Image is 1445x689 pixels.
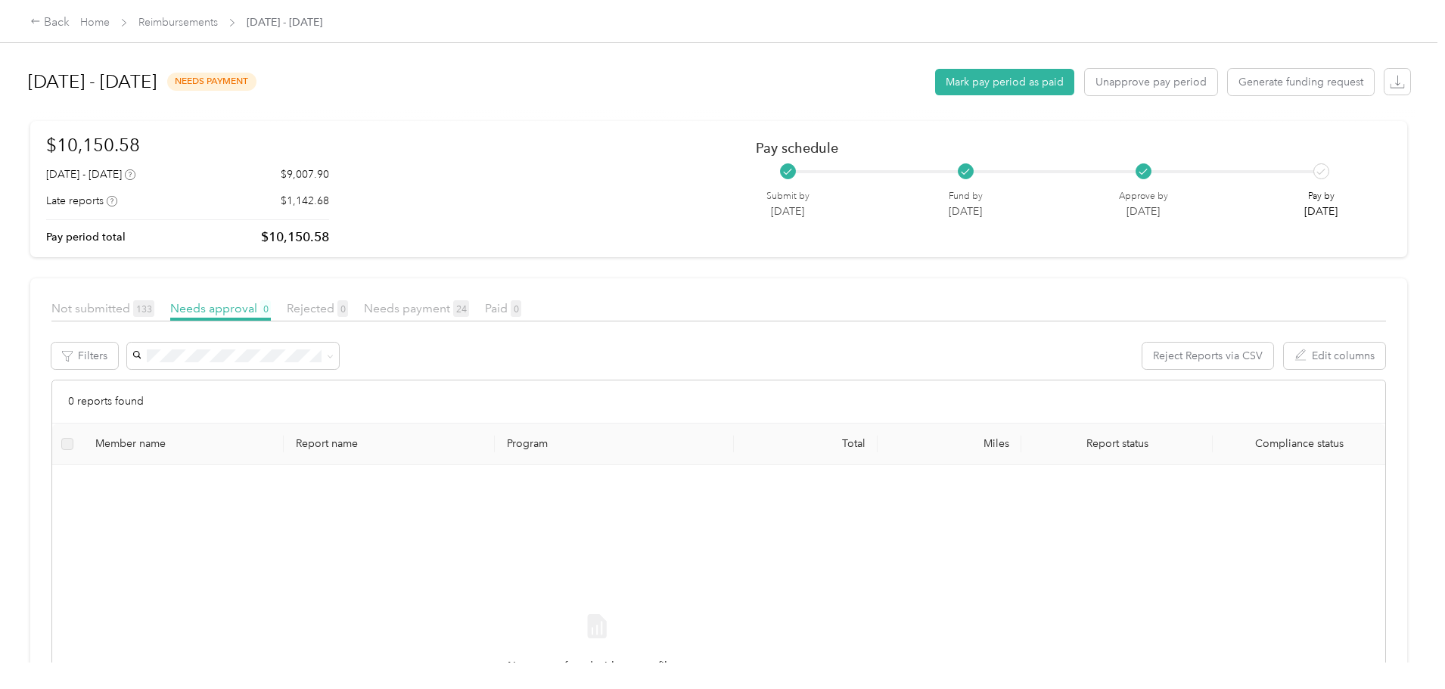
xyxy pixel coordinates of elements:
h1: $10,150.58 [46,132,329,158]
span: 0 [337,300,348,317]
a: Home [80,16,110,29]
div: Total [746,437,865,450]
th: Report name [284,424,494,465]
h2: Pay schedule [756,140,1365,156]
button: Unapprove pay period [1085,69,1217,95]
div: Back [30,14,70,32]
button: Edit columns [1284,343,1385,369]
p: [DATE] [766,203,810,219]
div: 0 reports found [52,380,1385,424]
div: Member name [95,437,272,450]
span: Rejected [287,301,348,315]
p: Approve by [1119,190,1168,203]
span: Paid [485,301,521,315]
iframe: Everlance-gr Chat Button Frame [1360,604,1445,689]
span: Report status [1033,437,1201,450]
p: [DATE] [949,203,983,219]
p: $9,007.90 [281,166,329,182]
h1: [DATE] - [DATE] [28,64,157,100]
span: needs payment [167,73,256,90]
p: Fund by [949,190,983,203]
span: 133 [133,300,154,317]
span: 24 [453,300,469,317]
th: Member name [83,424,284,465]
p: [DATE] [1304,203,1338,219]
span: 0 [511,300,521,317]
p: Pay by [1304,190,1338,203]
span: Generate funding request [1238,74,1363,90]
span: No reports found with current filters [508,658,685,675]
button: Filters [51,343,118,369]
span: [DATE] - [DATE] [247,14,322,30]
span: Compliance status [1225,437,1373,450]
div: [DATE] - [DATE] [46,166,135,182]
button: Mark pay period as paid [935,69,1074,95]
p: $10,150.58 [261,228,329,247]
th: Program [495,424,734,465]
p: $1,142.68 [281,193,329,209]
button: Reject Reports via CSV [1142,343,1273,369]
span: Not submitted [51,301,154,315]
div: Late reports [46,193,117,209]
div: Miles [890,437,1009,450]
span: 0 [260,300,271,317]
a: Reimbursements [138,16,218,29]
button: Generate funding request [1228,69,1374,95]
span: Needs approval [170,301,271,315]
p: [DATE] [1119,203,1168,219]
p: Submit by [766,190,810,203]
span: Needs payment [364,301,469,315]
p: Pay period total [46,229,126,245]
